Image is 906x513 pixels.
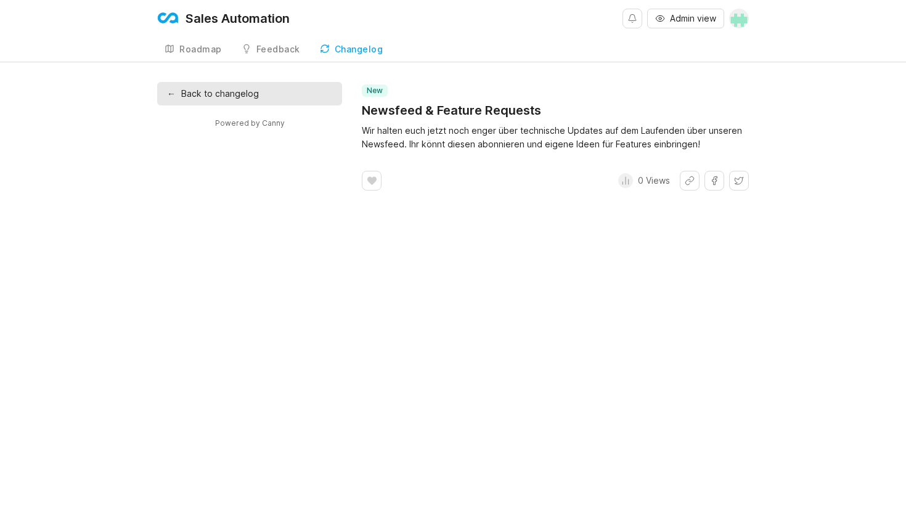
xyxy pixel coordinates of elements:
a: Newsfeed & Feature Requests [362,102,541,119]
div: Changelog [335,45,383,54]
button: Share link [680,171,700,191]
div: Sales Automation [186,12,290,25]
button: Admin view [647,9,724,28]
span: Admin view [670,12,716,25]
div: Feedback [256,45,300,54]
img: Sales Automation logo [157,7,179,30]
a: Powered by Canny [213,116,287,130]
a: Feedback [234,37,308,62]
button: Share on X [729,171,749,191]
a: ←Back to changelog [157,82,342,105]
div: ← [167,87,175,101]
p: new [367,86,383,96]
a: Roadmap [157,37,229,62]
a: Changelog [312,37,391,62]
img: Otto Lang [729,9,749,28]
button: Notifications [622,9,642,28]
div: Roadmap [179,45,222,54]
p: 0 Views [638,174,670,187]
button: Share on Facebook [704,171,724,191]
div: Wir halten euch jetzt noch enger über technische Updates auf dem Laufenden über unseren Newsfeed.... [362,124,749,151]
